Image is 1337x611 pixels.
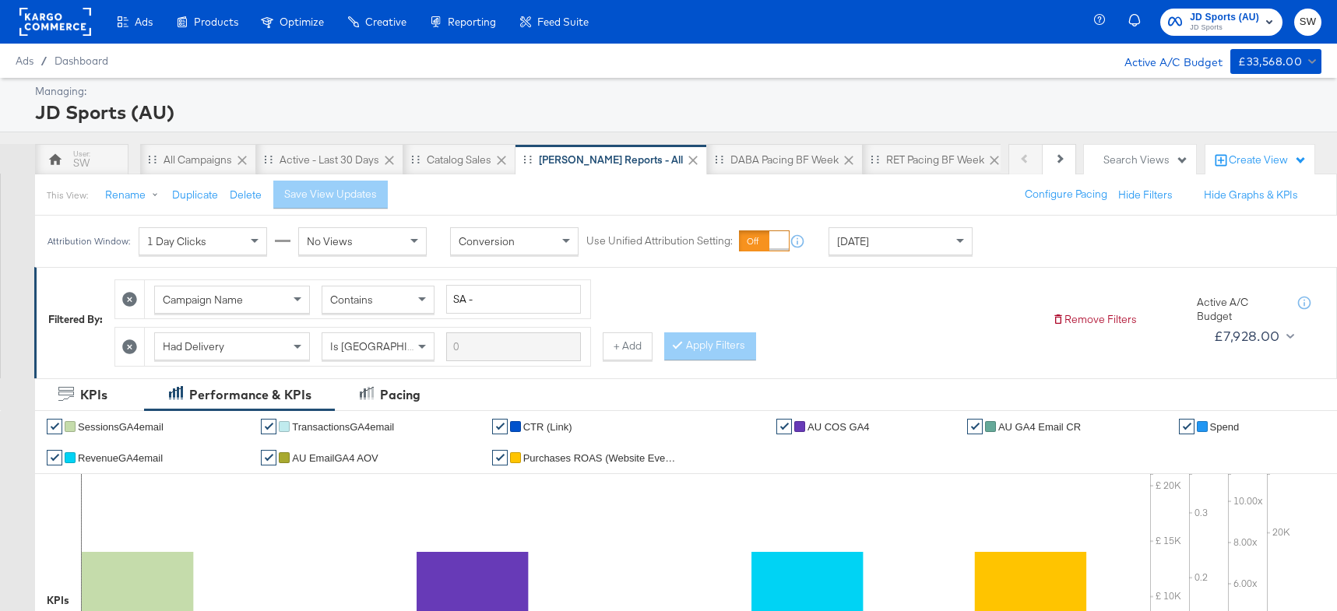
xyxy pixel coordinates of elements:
[1294,9,1321,36] button: SW
[1103,153,1188,167] div: Search Views
[1229,153,1307,168] div: Create View
[427,153,491,167] div: Catalog Sales
[523,421,572,433] span: CTR (Link)
[78,421,164,433] span: SessionsGA4email
[261,419,276,434] a: ✔
[330,293,373,307] span: Contains
[871,155,879,163] div: Drag to reorder tab
[1014,181,1118,209] button: Configure Pacing
[78,452,163,464] span: RevenueGA4email
[194,16,238,28] span: Products
[47,189,88,202] div: This View:
[1300,13,1315,31] span: SW
[35,99,1318,125] div: JD Sports (AU)
[998,421,1081,433] span: AU GA4 Email CR
[47,419,62,434] a: ✔
[163,293,243,307] span: Campaign Name
[1197,295,1282,324] div: Active A/C Budget
[35,84,1318,99] div: Managing:
[189,386,311,404] div: Performance & KPIs
[280,153,379,167] div: Active - Last 30 Days
[164,153,232,167] div: All Campaigns
[1204,188,1298,202] button: Hide Graphs & KPIs
[16,54,33,67] span: Ads
[261,450,276,465] a: ✔
[163,339,224,353] span: Had Delivery
[1230,49,1321,74] button: £33,568.00
[135,16,153,28] span: Ads
[280,16,324,28] span: Optimize
[967,419,983,434] a: ✔
[48,312,103,327] div: Filtered By:
[1052,312,1137,327] button: Remove Filters
[837,234,869,248] span: [DATE]
[586,234,733,249] label: Use Unified Attribution Setting:
[1179,419,1195,434] a: ✔
[1108,49,1223,72] div: Active A/C Budget
[411,155,420,163] div: Drag to reorder tab
[264,155,273,163] div: Drag to reorder tab
[446,285,581,314] input: Enter a search term
[1118,188,1173,202] button: Hide Filters
[730,153,839,167] div: DABA Pacing BF Week
[1208,324,1297,349] button: £7,928.00
[292,452,378,464] span: AU EmailGA4 AOV
[715,155,723,163] div: Drag to reorder tab
[1190,22,1259,34] span: JD Sports
[80,386,107,404] div: KPIs
[776,419,792,434] a: ✔
[33,54,55,67] span: /
[330,339,449,353] span: Is [GEOGRAPHIC_DATA]
[448,16,496,28] span: Reporting
[147,234,206,248] span: 1 Day Clicks
[523,155,532,163] div: Drag to reorder tab
[307,234,353,248] span: No Views
[492,450,508,465] a: ✔
[380,386,420,404] div: Pacing
[1214,325,1280,348] div: £7,928.00
[55,54,108,67] a: Dashboard
[47,236,131,247] div: Attribution Window:
[537,16,589,28] span: Feed Suite
[47,450,62,465] a: ✔
[807,421,869,433] span: AU COS GA4
[230,188,262,202] button: Delete
[523,452,679,464] span: Purchases ROAS (Website Events)
[886,153,984,167] div: RET Pacing BF Week
[1160,9,1282,36] button: JD Sports (AU)JD Sports
[94,181,175,209] button: Rename
[459,234,515,248] span: Conversion
[172,188,218,202] button: Duplicate
[603,332,653,360] button: + Add
[47,593,69,608] div: KPIs
[365,16,406,28] span: Creative
[539,153,683,167] div: [PERSON_NAME] Reports - All
[492,419,508,434] a: ✔
[73,156,90,170] div: SW
[292,421,394,433] span: TransactionsGA4email
[1238,52,1302,72] div: £33,568.00
[1210,421,1240,433] span: Spend
[148,155,157,163] div: Drag to reorder tab
[1190,9,1259,26] span: JD Sports (AU)
[446,332,581,361] input: Enter a search term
